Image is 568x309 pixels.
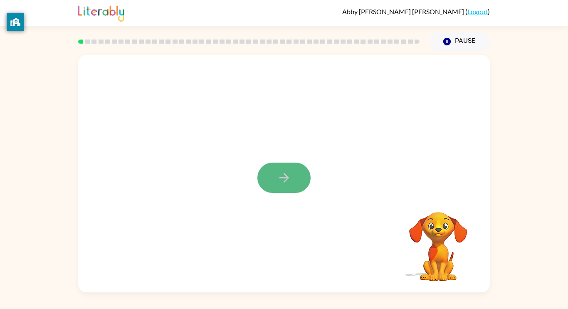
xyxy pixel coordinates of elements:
button: privacy banner [7,13,24,31]
div: ( ) [342,7,490,15]
img: Literably [78,3,124,22]
a: Logout [467,7,488,15]
button: Pause [430,32,490,51]
span: Abby [PERSON_NAME] [PERSON_NAME] [342,7,465,15]
video: Your browser must support playing .mp4 files to use Literably. Please try using another browser. [397,199,480,282]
